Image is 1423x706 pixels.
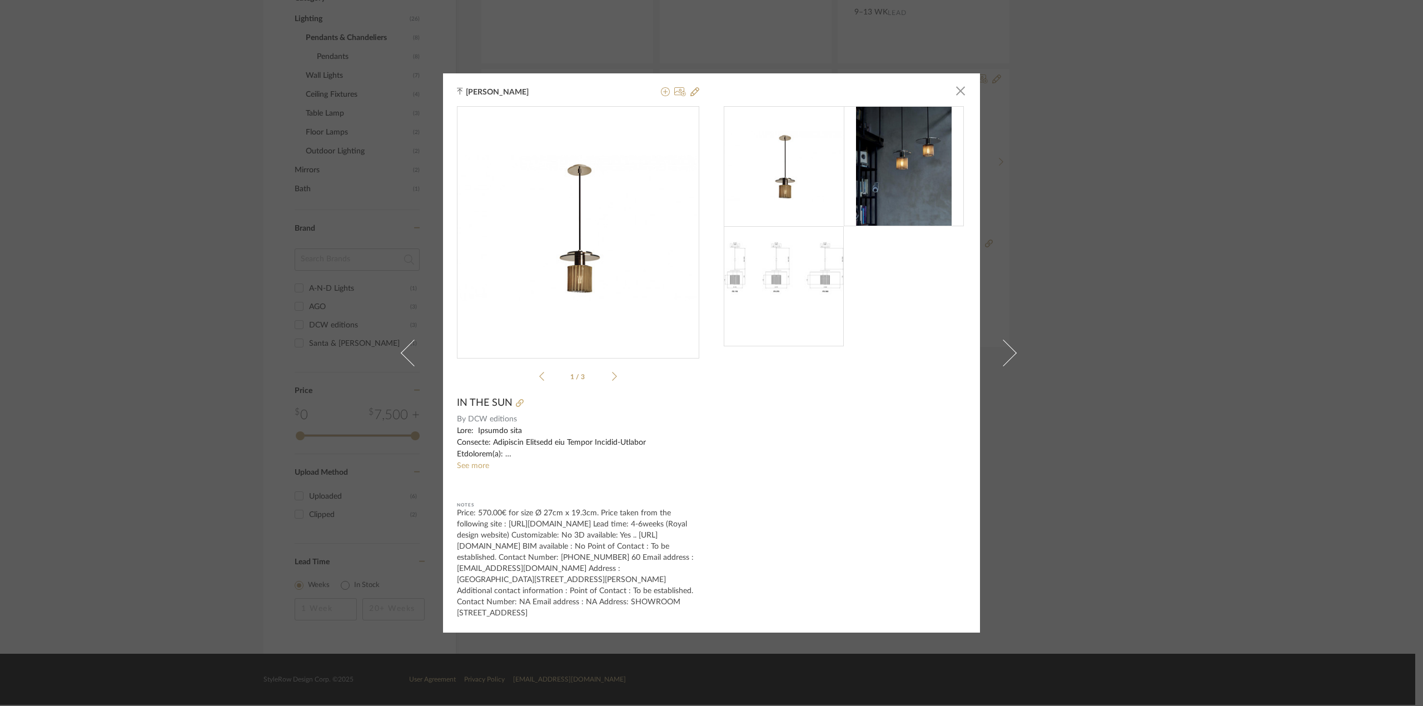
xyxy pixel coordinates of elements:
[576,374,581,380] span: /
[581,374,586,380] span: 3
[457,397,513,409] span: IN THE SUN
[457,107,699,349] div: 0
[457,508,699,619] div: Price: 570.00€ for size Ø 27cm x 19.3cm. Price taken from the following site : [URL][DOMAIN_NAME]...
[570,374,576,380] span: 1
[457,155,699,301] img: a111405a-ac76-427c-81a4-dfe82644ff03_436x436.jpg
[457,414,466,425] span: By
[468,414,700,425] span: DCW editions
[724,241,844,331] img: 7ae9bdfa-605d-4580-891b-60e33e4e2a1e_216x216.jpg
[457,425,699,460] div: Lore: Ipsumdo sita Consecte: Adipiscin Elitsedd eiu Tempor Incidid-Utlabor Etdolorem(a): - E 60ad...
[457,462,489,470] a: See more
[856,106,952,226] img: fecee811-a1bd-47a6-b54d-41a00ec0c270_216x216.jpg
[949,80,972,102] button: Close
[466,87,546,97] span: [PERSON_NAME]
[457,500,699,511] div: Notes
[724,131,844,203] img: a111405a-ac76-427c-81a4-dfe82644ff03_216x216.jpg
